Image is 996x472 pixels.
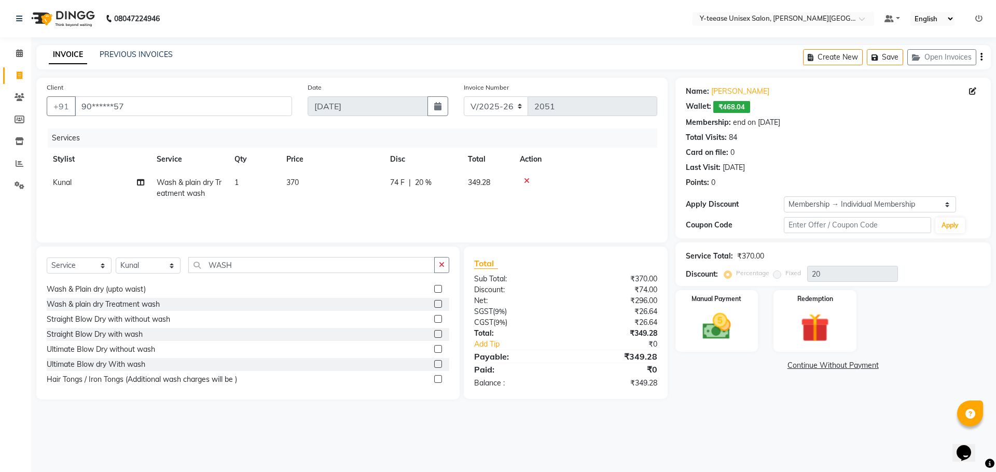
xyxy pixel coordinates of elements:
[384,148,462,171] th: Disc
[466,317,565,328] div: ( )
[47,374,237,385] div: Hair Tongs / Iron Tongs (Additional wash charges will be )
[565,378,665,389] div: ₹349.28
[47,359,145,370] div: Ultimate Blow dry With wash
[582,339,665,350] div: ₹0
[228,148,280,171] th: Qty
[308,83,322,92] label: Date
[565,363,665,376] div: ₹0
[730,147,735,158] div: 0
[49,46,87,64] a: INVOICE
[468,178,490,187] span: 349.28
[466,295,565,306] div: Net:
[466,274,565,284] div: Sub Total:
[686,101,711,113] div: Wallet:
[466,284,565,295] div: Discount:
[464,83,509,92] label: Invoice Number
[409,177,411,188] span: |
[462,148,514,171] th: Total
[466,328,565,339] div: Total:
[114,4,160,33] b: 08047224946
[495,307,505,316] span: 9%
[47,344,155,355] div: Ultimate Blow Dry without wash
[907,49,976,65] button: Open Invoices
[157,178,222,198] span: Wash & plain dry Treatment wash
[686,269,718,280] div: Discount:
[188,257,435,273] input: Search or Scan
[686,220,784,231] div: Coupon Code
[785,268,801,278] label: Fixed
[686,117,731,128] div: Membership:
[952,431,986,462] iframe: chat widget
[47,148,150,171] th: Stylist
[514,148,657,171] th: Action
[736,268,769,278] label: Percentage
[565,350,665,363] div: ₹349.28
[565,328,665,339] div: ₹349.28
[47,96,76,116] button: +91
[867,49,903,65] button: Save
[466,350,565,363] div: Payable:
[565,274,665,284] div: ₹370.00
[47,284,146,295] div: Wash & Plain dry (upto waist)
[686,177,709,188] div: Points:
[150,148,228,171] th: Service
[677,360,989,371] a: Continue Without Payment
[797,294,833,304] label: Redemption
[466,339,582,350] a: Add Tip
[691,294,741,304] label: Manual Payment
[47,329,143,340] div: Straight Blow Dry with wash
[286,178,299,187] span: 370
[390,177,405,188] span: 74 F
[686,86,709,97] div: Name:
[713,101,750,113] span: ₹468.04
[100,50,173,59] a: PREVIOUS INVOICES
[711,86,769,97] a: [PERSON_NAME]
[474,258,498,269] span: Total
[474,318,493,327] span: CGST
[565,284,665,295] div: ₹74.00
[48,128,665,148] div: Services
[686,132,727,143] div: Total Visits:
[466,306,565,317] div: ( )
[280,148,384,171] th: Price
[47,299,160,310] div: Wash & plain dry Treatment wash
[792,310,838,346] img: _gift.svg
[415,177,432,188] span: 20 %
[686,147,728,158] div: Card on file:
[737,251,764,262] div: ₹370.00
[784,217,931,233] input: Enter Offer / Coupon Code
[694,310,740,343] img: _cash.svg
[729,132,737,143] div: 84
[803,49,863,65] button: Create New
[466,363,565,376] div: Paid:
[935,218,965,233] button: Apply
[47,314,170,325] div: Straight Blow Dry with without wash
[53,178,72,187] span: Kunal
[723,162,745,173] div: [DATE]
[733,117,780,128] div: end on [DATE]
[711,177,715,188] div: 0
[686,162,721,173] div: Last Visit:
[565,317,665,328] div: ₹26.64
[686,199,784,210] div: Apply Discount
[495,318,505,326] span: 9%
[565,295,665,306] div: ₹296.00
[466,378,565,389] div: Balance :
[686,251,733,262] div: Service Total:
[47,83,63,92] label: Client
[565,306,665,317] div: ₹26.64
[474,307,493,316] span: SGST
[234,178,239,187] span: 1
[75,96,292,116] input: Search by Name/Mobile/Email/Code
[26,4,98,33] img: logo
